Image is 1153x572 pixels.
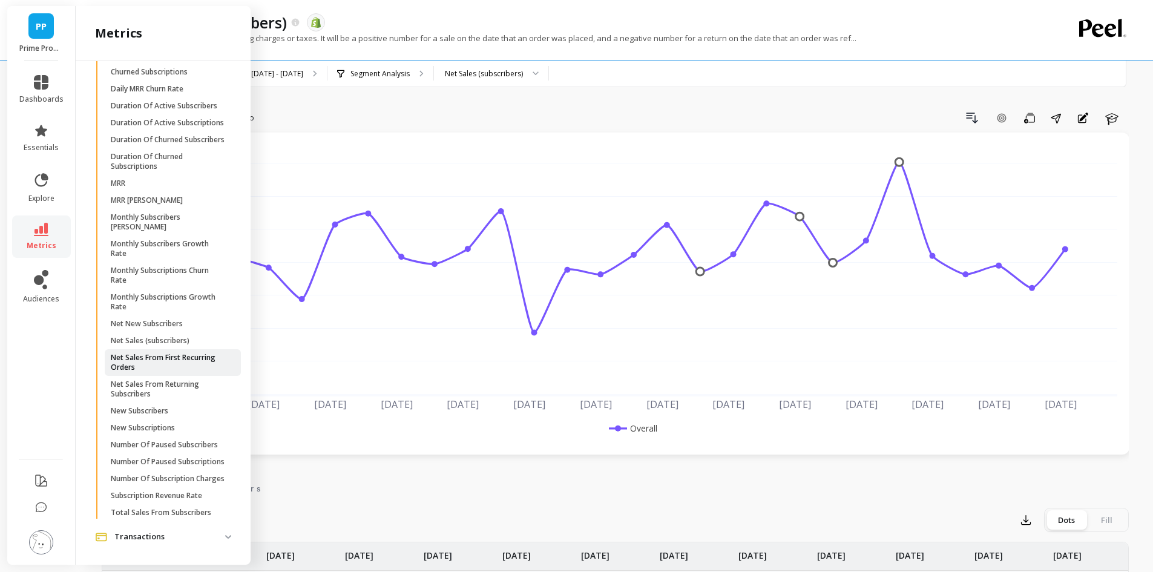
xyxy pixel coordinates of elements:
[111,179,125,188] p: MRR
[660,542,688,562] p: [DATE]
[111,508,211,518] p: Total Sales From Subscribers
[502,542,531,562] p: [DATE]
[817,542,846,562] p: [DATE]
[24,143,59,153] span: essentials
[111,118,224,128] p: Duration Of Active Subscriptions
[111,319,183,329] p: Net New Subscribers
[111,474,225,484] p: Number Of Subscription Charges
[111,457,225,467] p: Number Of Paused Subscriptions
[114,531,225,543] p: Transactions
[225,535,231,539] img: down caret icon
[111,84,183,94] p: Daily MRR Churn Rate
[111,67,188,77] p: Churned Subscriptions
[111,292,226,312] p: Monthly Subscriptions Growth Rate
[445,68,523,79] div: Net Sales (subscribers)
[1046,510,1086,530] div: Dots
[111,336,189,346] p: Net Sales (subscribers)
[95,533,107,542] img: navigation item icon
[19,44,64,53] p: Prime Prometics™
[111,101,217,111] p: Duration Of Active Subscribers
[345,542,373,562] p: [DATE]
[111,135,225,145] p: Duration Of Churned Subscribers
[111,491,202,501] p: Subscription Revenue Rate
[111,380,226,399] p: Net Sales From Returning Subscribers
[36,19,47,33] span: PP
[1086,510,1126,530] div: Fill
[111,423,175,433] p: New Subscriptions
[896,542,924,562] p: [DATE]
[350,69,410,79] p: Segment Analysis
[23,294,59,304] span: audiences
[111,152,226,171] p: Duration Of Churned Subscriptions
[28,194,54,203] span: explore
[29,530,53,554] img: profile picture
[111,239,226,258] p: Monthly Subscribers Growth Rate
[102,33,856,44] p: Net sales does not include shipping charges or taxes. It will be a positive number for a sale on ...
[974,542,1003,562] p: [DATE]
[19,94,64,104] span: dashboards
[310,17,321,28] img: api.shopify.svg
[111,406,168,416] p: New Subscribers
[27,241,56,251] span: metrics
[1053,542,1082,562] p: [DATE]
[102,473,1129,501] nav: Tabs
[111,266,226,285] p: Monthly Subscriptions Churn Rate
[111,353,226,372] p: Net Sales From First Recurring Orders
[111,196,183,205] p: MRR [PERSON_NAME]
[111,212,226,232] p: Monthly Subscribers [PERSON_NAME]
[111,440,218,450] p: Number Of Paused Subscribers
[738,542,767,562] p: [DATE]
[581,542,609,562] p: [DATE]
[266,542,295,562] p: [DATE]
[424,542,452,562] p: [DATE]
[95,25,142,42] h2: metrics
